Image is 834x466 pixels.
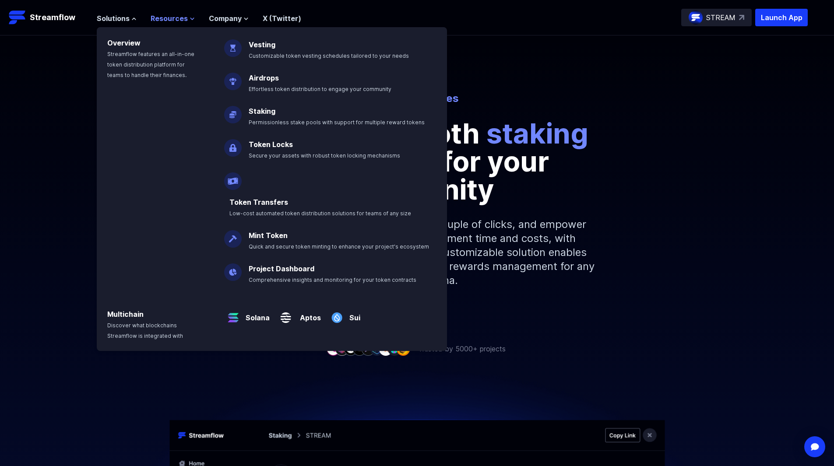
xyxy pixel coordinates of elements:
a: Token Transfers [229,198,288,207]
span: Permissionless stake pools with support for multiple reward tokens [249,119,425,126]
img: Project Dashboard [224,256,242,281]
img: Staking [224,99,242,123]
button: Solutions [97,13,137,24]
img: Payroll [224,165,242,190]
a: Token Locks [249,140,293,149]
img: Solana [224,302,242,326]
p: Trusted by 5000+ projects [418,343,506,354]
img: Sui [328,302,346,326]
span: Solutions [97,13,130,24]
span: Low-cost automated token distribution solutions for teams of any size [229,210,411,217]
span: Streamflow features an all-in-one token distribution platform for teams to handle their finances. [107,51,194,78]
span: staking [486,116,588,150]
a: X (Twitter) [263,14,301,23]
button: Company [209,13,249,24]
img: streamflow-logo-circle.png [689,11,703,25]
span: Secure your assets with robust token locking mechanisms [249,152,400,159]
div: Open Intercom Messenger [804,436,825,457]
a: Staking [249,107,275,116]
a: Streamflow [9,9,88,26]
img: Vesting [224,32,242,57]
button: Launch App [755,9,808,26]
a: Vesting [249,40,275,49]
a: Aptos [295,305,321,323]
img: Streamflow Logo [9,9,26,26]
img: Mint Token [224,223,242,248]
span: Comprehensive insights and monitoring for your token contracts [249,277,416,283]
span: Quick and secure token minting to enhance your project's ecosystem [249,243,429,250]
p: Streamflow [30,11,75,24]
span: Effortless token distribution to engage your community [249,86,391,92]
img: Token Locks [224,132,242,157]
a: Sui [346,305,360,323]
span: Company [209,13,242,24]
a: Airdrops [249,74,279,82]
a: Mint Token [249,231,288,240]
img: Airdrops [224,66,242,90]
a: Multichain [107,310,144,319]
span: Resources [151,13,188,24]
span: Customizable token vesting schedules tailored to your needs [249,53,409,59]
span: Discover what blockchains Streamflow is integrated with [107,322,183,339]
a: Solana [242,305,270,323]
img: top-right-arrow.svg [739,15,744,20]
img: Aptos [277,302,295,326]
a: STREAM [681,9,752,26]
a: Project Dashboard [249,264,314,273]
a: Overview [107,39,141,47]
button: Resources [151,13,195,24]
p: STREAM [706,12,735,23]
